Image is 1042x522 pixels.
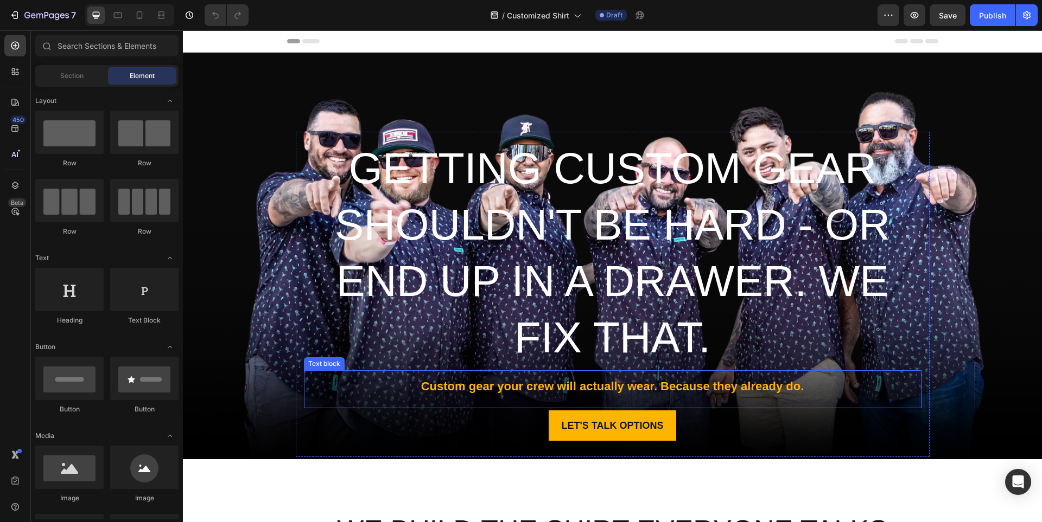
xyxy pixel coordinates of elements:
span: Toggle open [161,92,179,109]
button: Save [930,4,965,26]
div: Undo/Redo [205,4,249,26]
span: / [502,10,505,21]
p: LET'S TALK OPTIONS [379,386,481,404]
div: Row [35,158,104,168]
span: Customized Shirt [507,10,569,21]
span: Section [60,71,84,81]
span: Element [130,71,155,81]
button: <p>LET'S TALK OPTIONS</p> [366,380,494,410]
span: Toggle open [161,338,179,356]
span: Save [939,11,957,20]
input: Search Sections & Elements [35,35,179,56]
span: Button [35,342,55,352]
div: 450 [10,115,26,124]
div: Beta [8,198,26,207]
span: Toggle open [161,427,179,444]
div: Publish [979,10,1006,21]
div: Row [35,227,104,236]
div: Image [35,493,104,503]
div: Open Intercom Messenger [1005,469,1031,495]
div: Button [110,404,179,414]
button: Publish [970,4,1015,26]
span: Media [35,431,54,441]
div: Row [110,227,179,236]
div: Heading [35,315,104,325]
span: Toggle open [161,249,179,267]
iframe: Design area [183,30,1042,522]
span: Draft [606,10,622,20]
span: Text [35,253,49,263]
div: Image [110,493,179,503]
span: Layout [35,96,56,106]
div: Text Block [110,315,179,325]
div: Button [35,404,104,414]
div: Row [110,158,179,168]
button: 7 [4,4,81,26]
p: 7 [71,9,76,22]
